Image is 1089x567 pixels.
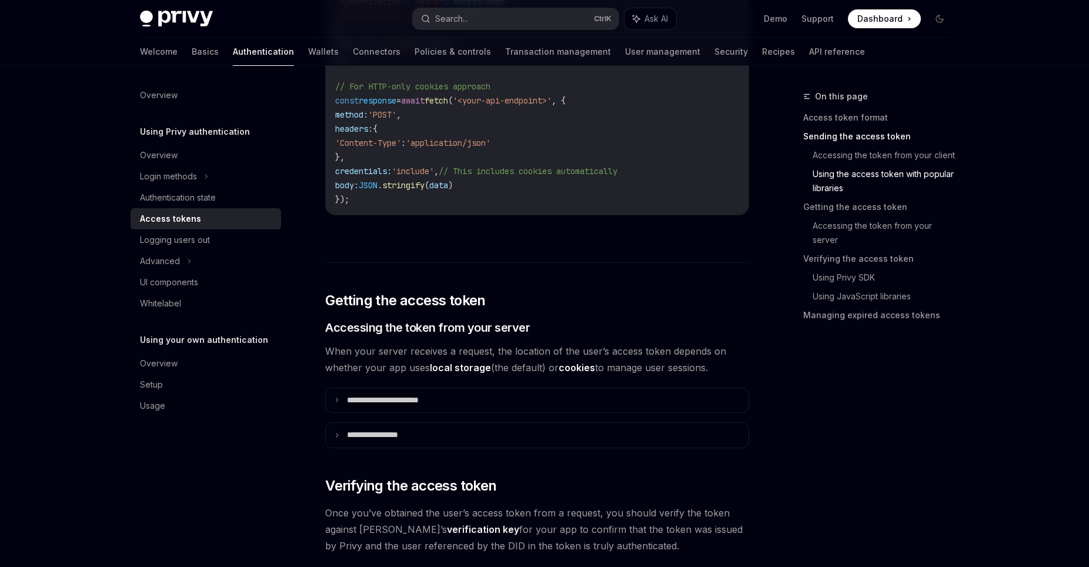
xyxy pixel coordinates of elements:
[415,38,491,66] a: Policies & controls
[801,13,834,25] a: Support
[392,166,434,176] span: 'include'
[809,38,865,66] a: API reference
[335,194,349,205] span: });
[430,362,491,373] strong: local storage
[803,108,958,127] a: Access token format
[803,127,958,146] a: Sending the access token
[131,229,281,251] a: Logging users out
[131,353,281,374] a: Overview
[764,13,787,25] a: Demo
[429,180,448,191] span: data
[401,95,425,106] span: await
[396,95,401,106] span: =
[140,378,163,392] div: Setup
[131,272,281,293] a: UI components
[815,89,868,104] span: On this page
[813,216,958,249] a: Accessing the token from your server
[803,198,958,216] a: Getting the access token
[848,9,921,28] a: Dashboard
[140,191,216,205] div: Authentication state
[396,109,401,120] span: ,
[140,399,165,413] div: Usage
[406,138,490,148] span: 'application/json'
[368,109,396,120] span: 'POST'
[624,8,676,29] button: Ask AI
[594,14,612,24] span: Ctrl K
[714,38,748,66] a: Security
[434,166,439,176] span: ,
[131,374,281,395] a: Setup
[644,13,668,25] span: Ask AI
[625,38,700,66] a: User management
[335,109,368,120] span: method:
[762,38,795,66] a: Recipes
[552,95,566,106] span: , {
[335,180,359,191] span: body:
[325,505,749,554] span: Once you’ve obtained the user’s access token from a request, you should verify the token against ...
[803,306,958,325] a: Managing expired access tokens
[131,85,281,106] a: Overview
[335,166,392,176] span: credentials:
[813,165,958,198] a: Using the access token with popular libraries
[140,254,180,268] div: Advanced
[448,180,453,191] span: )
[448,95,453,106] span: (
[359,180,378,191] span: JSON
[140,169,197,184] div: Login methods
[813,268,958,287] a: Using Privy SDK
[140,296,181,311] div: Whitelabel
[335,138,401,148] span: 'Content-Type'
[140,148,178,162] div: Overview
[335,124,373,134] span: headers:
[140,11,213,27] img: dark logo
[140,333,268,347] h5: Using your own authentication
[335,95,359,106] span: const
[439,166,617,176] span: // This includes cookies automatically
[425,95,448,106] span: fetch
[359,95,396,106] span: response
[378,180,382,191] span: .
[325,319,530,336] span: Accessing the token from your server
[131,208,281,229] a: Access tokens
[373,124,378,134] span: {
[131,145,281,166] a: Overview
[192,38,219,66] a: Basics
[140,356,178,371] div: Overview
[140,212,201,226] div: Access tokens
[401,138,406,148] span: :
[140,233,210,247] div: Logging users out
[335,81,490,92] span: // For HTTP-only cookies approach
[131,395,281,416] a: Usage
[131,187,281,208] a: Authentication state
[857,13,903,25] span: Dashboard
[140,125,250,139] h5: Using Privy authentication
[140,88,178,102] div: Overview
[425,180,429,191] span: (
[382,180,425,191] span: stringify
[447,523,519,535] strong: verification key
[325,343,749,376] span: When your server receives a request, the location of the user’s access token depends on whether y...
[308,38,339,66] a: Wallets
[413,8,619,29] button: Search...CtrlK
[353,38,400,66] a: Connectors
[930,9,949,28] button: Toggle dark mode
[803,249,958,268] a: Verifying the access token
[813,146,958,165] a: Accessing the token from your client
[325,291,486,310] span: Getting the access token
[505,38,611,66] a: Transaction management
[335,152,345,162] span: },
[325,476,496,495] span: Verifying the access token
[233,38,294,66] a: Authentication
[813,287,958,306] a: Using JavaScript libraries
[140,38,178,66] a: Welcome
[453,95,552,106] span: '<your-api-endpoint>'
[435,12,468,26] div: Search...
[559,362,595,373] strong: cookies
[131,293,281,314] a: Whitelabel
[140,275,198,289] div: UI components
